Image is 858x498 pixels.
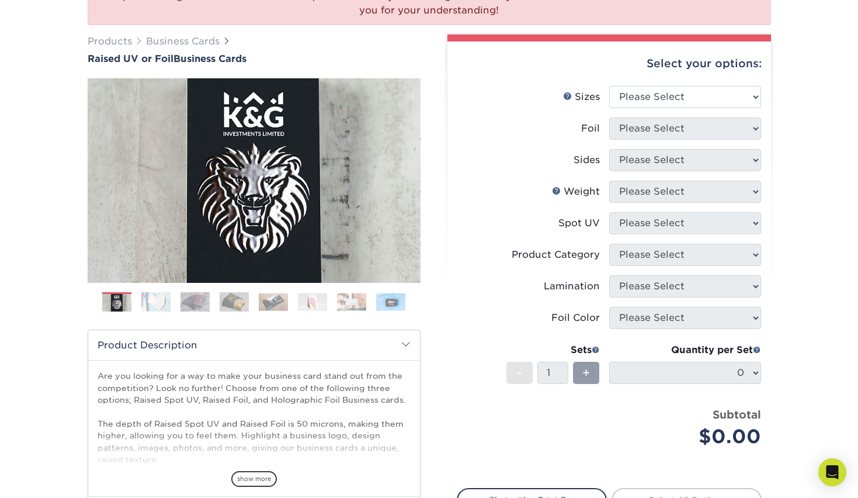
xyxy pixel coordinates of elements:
[231,471,277,487] span: show more
[457,41,762,86] div: Select your options:
[618,423,761,451] div: $0.00
[544,279,600,293] div: Lamination
[88,36,132,47] a: Products
[581,122,600,136] div: Foil
[376,293,405,311] img: Business Cards 08
[220,292,249,312] img: Business Cards 04
[582,364,590,382] span: +
[506,343,600,357] div: Sets
[558,216,600,230] div: Spot UV
[298,293,327,311] img: Business Cards 06
[141,292,171,312] img: Business Cards 02
[337,293,366,311] img: Business Cards 07
[88,14,421,347] img: Raised UV or Foil 01
[512,248,600,262] div: Product Category
[3,462,99,494] iframe: Google Customer Reviews
[574,153,600,167] div: Sides
[563,90,600,104] div: Sizes
[517,364,522,382] span: -
[88,53,173,64] span: Raised UV or Foil
[146,36,220,47] a: Business Cards
[713,408,761,421] strong: Subtotal
[88,53,421,64] a: Raised UV or FoilBusiness Cards
[180,292,210,312] img: Business Cards 03
[609,343,761,357] div: Quantity per Set
[88,53,421,64] h1: Business Cards
[259,293,288,311] img: Business Cards 05
[552,185,600,199] div: Weight
[818,458,846,486] div: Open Intercom Messenger
[88,330,420,360] h2: Product Description
[102,288,131,317] img: Business Cards 01
[551,311,600,325] div: Foil Color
